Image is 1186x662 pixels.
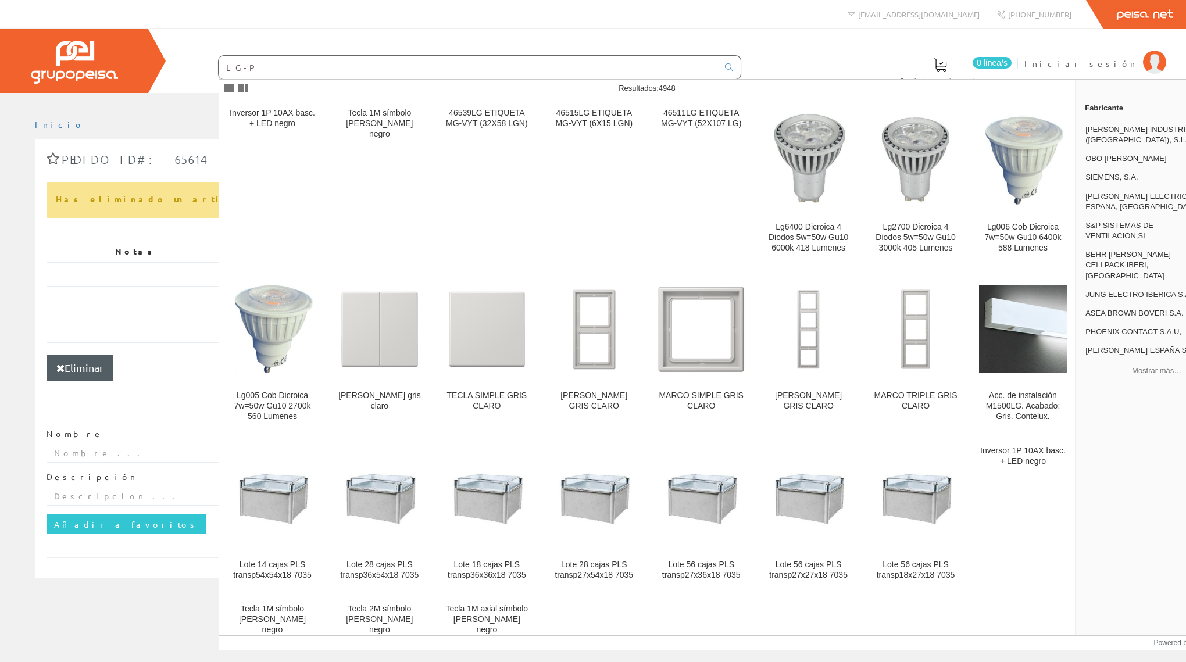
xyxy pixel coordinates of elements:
[765,111,852,209] img: Lg6400 Dicroica 4 Diodos 5w=50w Gu10 6000k 418 Lumenes
[541,436,647,594] a: Lote 28 cajas PLS transp27x54x18 7035 Lote 28 cajas PLS transp27x54x18 7035
[901,74,980,86] span: Pedido actual
[56,194,411,204] strong: Has eliminado un artículo del pedido actual.
[755,267,862,435] a: MARCO CUADRUPLE GRIS CLARO [PERSON_NAME] GRIS CLARO
[47,428,103,440] label: Nombre
[228,454,316,542] img: Lote 14 cajas PLS transp54x54x18 7035
[979,446,1067,467] div: Inversor 1P 10AX basc. + LED negro
[541,99,647,267] a: 46515LG ETIQUETA MG-VYT (6X15 LGN)
[979,285,1067,373] img: Acc. de instalación M1500LG. Acabado: Gris. Contelux.
[755,436,862,594] a: Lote 56 cajas PLS transp27x27x18 7035 Lote 56 cajas PLS transp27x27x18 7035
[47,514,206,534] input: Añadir a favoritos
[335,391,423,411] div: [PERSON_NAME] gris claro
[970,99,1076,267] a: Lg006 Cob Dicroica 7w=50w Gu10 6400k 588 Lumenes Lg006 Cob Dicroica 7w=50w Gu10 6400k 588 Lumenes
[335,285,423,373] img: Tecla doble gris claro
[657,108,745,129] div: 46511LG ETIQUETA MG-VYT (52X107 LG)
[755,99,862,267] a: Lg6400 Dicroica 4 Diodos 5w=50w Gu10 6000k 418 Lumenes Lg6400 Dicroica 4 Diodos 5w=50w Gu10 6000k...
[871,560,959,581] div: Lote 56 cajas PLS transp18x27x18 7035
[228,391,316,422] div: Lg005 Cob Dicroica 7w=50w Gu10 2700k 560 Lumenes
[550,285,638,373] img: MARCO DOBLE GRIS CLARO
[871,391,959,411] div: MARCO TRIPLE GRIS CLARO
[871,454,959,542] img: Lote 56 cajas PLS transp18x27x18 7035
[657,454,745,542] img: Lote 56 cajas PLS transp27x36x18 7035
[228,560,316,581] div: Lote 14 cajas PLS transp54x54x18 7035
[434,267,540,435] a: TECLA SIMPLE GRIS CLARO TECLA SIMPLE GRIS CLARO
[326,99,433,267] a: Tecla 1M símbolo [PERSON_NAME] negro
[62,152,715,166] span: Pedido ID#: 65614 | [DATE] 08:27:39 | Cliente Invitado 1408559380 (1408559380)
[443,604,531,635] div: Tecla 1M axial símbolo [PERSON_NAME] negro
[550,391,638,411] div: [PERSON_NAME] GRIS CLARO
[970,267,1076,435] a: Acc. de instalación M1500LG. Acabado: Gris. Contelux. Acc. de instalación M1500LG. Acabado: Gris....
[443,108,531,129] div: 46539LG ETIQUETA MG-VYT (32X58 LGN)
[659,84,676,92] span: 4948
[765,222,852,253] div: Lg6400 Dicroica 4 Diodos 5w=50w Gu10 6000k 418 Lumenes
[871,222,959,253] div: Lg2700 Dicroica 4 Diodos 5w=50w Gu10 3000k 405 Lumenes
[648,267,754,435] a: MARCO SIMPLE GRIS CLARO MARCO SIMPLE GRIS CLARO
[550,560,638,581] div: Lote 28 cajas PLS transp27x54x18 7035
[228,604,316,635] div: Tecla 1M símbolo [PERSON_NAME] negro
[443,391,531,411] div: TECLA SIMPLE GRIS CLARO
[765,391,852,411] div: [PERSON_NAME] GRIS CLARO
[228,280,316,378] img: Lg005 Cob Dicroica 7w=50w Gu10 2700k 560 Lumenes
[550,108,638,129] div: 46515LG ETIQUETA MG-VYT (6X15 LGN)
[228,108,316,129] div: Inversor 1P 10AX basc. + LED negro
[973,57,1012,69] span: 0 línea/s
[657,285,745,373] img: MARCO SIMPLE GRIS CLARO
[619,84,676,92] span: Resultados:
[31,41,118,84] img: Grupo Peisa
[326,267,433,435] a: Tecla doble gris claro [PERSON_NAME] gris claro
[47,286,1139,342] div: Total pedido: Total líneas:
[765,285,852,373] img: MARCO CUADRUPLE GRIS CLARO
[871,116,959,204] img: Lg2700 Dicroica 4 Diodos 5w=50w Gu10 3000k 405 Lumenes
[979,391,1067,422] div: Acc. de instalación M1500LG. Acabado: Gris. Contelux.
[1024,48,1166,59] a: Iniciar sesión
[648,436,754,594] a: Lote 56 cajas PLS transp27x36x18 7035 Lote 56 cajas PLS transp27x36x18 7035
[443,285,531,373] img: TECLA SIMPLE GRIS CLARO
[765,560,852,581] div: Lote 56 cajas PLS transp27x27x18 7035
[47,182,1139,218] div: ¿Quieres deshacer esta acción?
[219,99,326,267] a: Inversor 1P 10AX basc. + LED negro
[326,436,433,594] a: Lote 28 cajas PLS transp36x54x18 7035 Lote 28 cajas PLS transp36x54x18 7035
[35,119,84,130] a: Inicio
[979,111,1067,210] img: Lg006 Cob Dicroica 7w=50w Gu10 6400k 588 Lumenes
[862,436,969,594] a: Lote 56 cajas PLS transp18x27x18 7035 Lote 56 cajas PLS transp18x27x18 7035
[858,9,980,19] span: [EMAIL_ADDRESS][DOMAIN_NAME]
[550,454,638,542] img: Lote 28 cajas PLS transp27x54x18 7035
[110,241,284,262] th: Notas
[765,454,852,542] img: Lote 56 cajas PLS transp27x27x18 7035
[335,604,423,635] div: Tecla 2M símbolo [PERSON_NAME] negro
[541,267,647,435] a: MARCO DOBLE GRIS CLARO [PERSON_NAME] GRIS CLARO
[648,99,754,267] a: 46511LG ETIQUETA MG-VYT (52X107 LG)
[443,454,531,542] img: Lote 18 cajas PLS transp36x36x18 7035
[862,267,969,435] a: MARCO TRIPLE GRIS CLARO MARCO TRIPLE GRIS CLARO
[335,108,423,139] div: Tecla 1M símbolo [PERSON_NAME] negro
[35,593,1151,603] div: © Grupo Peisa
[219,56,718,79] input: Buscar ...
[871,285,959,373] img: MARCO TRIPLE GRIS CLARO
[335,560,423,581] div: Lote 28 cajas PLS transp36x54x18 7035
[657,391,745,411] div: MARCO SIMPLE GRIS CLARO
[434,436,540,594] a: Lote 18 cajas PLS transp36x36x18 7035 Lote 18 cajas PLS transp36x36x18 7035
[970,436,1076,594] a: Inversor 1P 10AX basc. + LED negro
[219,436,326,594] a: Lote 14 cajas PLS transp54x54x18 7035 Lote 14 cajas PLS transp54x54x18 7035
[47,471,137,483] label: Descripción
[47,443,1139,463] input: Nombre ...
[335,454,423,542] img: Lote 28 cajas PLS transp36x54x18 7035
[979,222,1067,253] div: Lg006 Cob Dicroica 7w=50w Gu10 6400k 588 Lumenes
[443,560,531,581] div: Lote 18 cajas PLS transp36x36x18 7035
[1024,58,1137,69] span: Iniciar sesión
[47,355,113,381] button: Eliminar
[1008,9,1071,19] span: [PHONE_NUMBER]
[47,486,1139,506] input: Descripcion ...
[657,560,745,581] div: Lote 56 cajas PLS transp27x36x18 7035
[219,267,326,435] a: Lg005 Cob Dicroica 7w=50w Gu10 2700k 560 Lumenes Lg005 Cob Dicroica 7w=50w Gu10 2700k 560 Lumenes
[434,99,540,267] a: 46539LG ETIQUETA MG-VYT (32X58 LGN)
[862,99,969,267] a: Lg2700 Dicroica 4 Diodos 5w=50w Gu10 3000k 405 Lumenes Lg2700 Dicroica 4 Diodos 5w=50w Gu10 3000k...
[889,48,1014,91] a: 0 línea/s Pedido actual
